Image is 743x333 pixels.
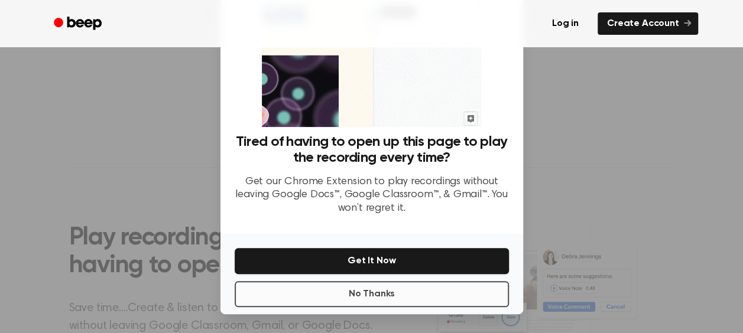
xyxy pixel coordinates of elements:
button: Get It Now [235,248,509,274]
a: Create Account [598,12,698,35]
h3: Tired of having to open up this page to play the recording every time? [235,134,509,166]
p: Get our Chrome Extension to play recordings without leaving Google Docs™, Google Classroom™, & Gm... [235,175,509,216]
a: Beep [46,12,112,35]
button: No Thanks [235,281,509,307]
a: Log in [540,10,590,37]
